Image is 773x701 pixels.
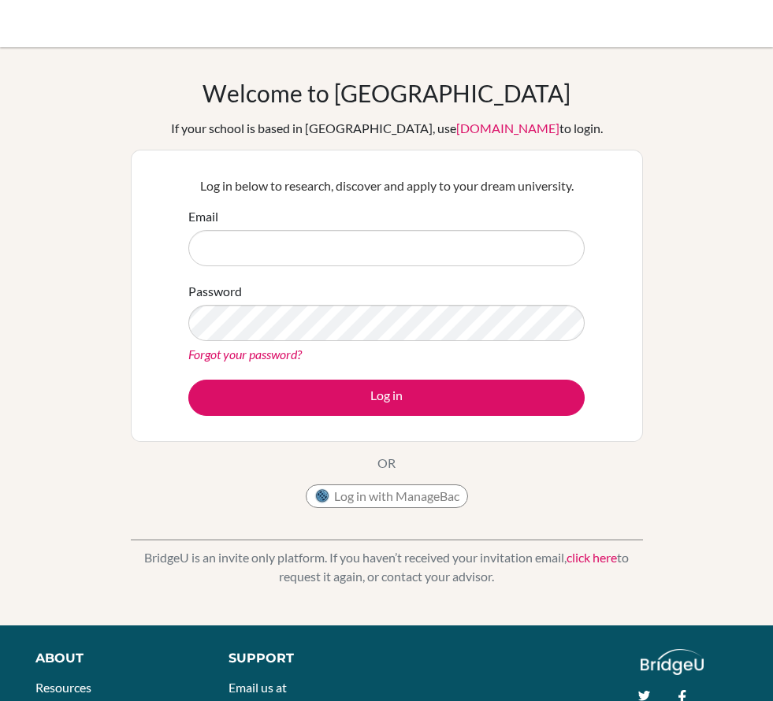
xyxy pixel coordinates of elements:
label: Email [188,207,218,226]
div: If your school is based in [GEOGRAPHIC_DATA], use to login. [171,119,603,138]
div: Support [229,649,371,668]
p: OR [377,454,396,473]
a: click here [567,550,617,565]
a: Forgot your password? [188,347,302,362]
a: [DOMAIN_NAME] [456,121,559,135]
button: Log in [188,380,585,416]
img: logo_white@2x-f4f0deed5e89b7ecb1c2cc34c3e3d731f90f0f143d5ea2071677605dd97b5244.png [641,649,704,675]
p: BridgeU is an invite only platform. If you haven’t received your invitation email, to request it ... [131,548,643,586]
a: Resources [35,680,91,695]
label: Password [188,282,242,301]
div: About [35,649,193,668]
h1: Welcome to [GEOGRAPHIC_DATA] [203,79,570,107]
button: Log in with ManageBac [306,484,468,508]
p: Log in below to research, discover and apply to your dream university. [188,176,585,195]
